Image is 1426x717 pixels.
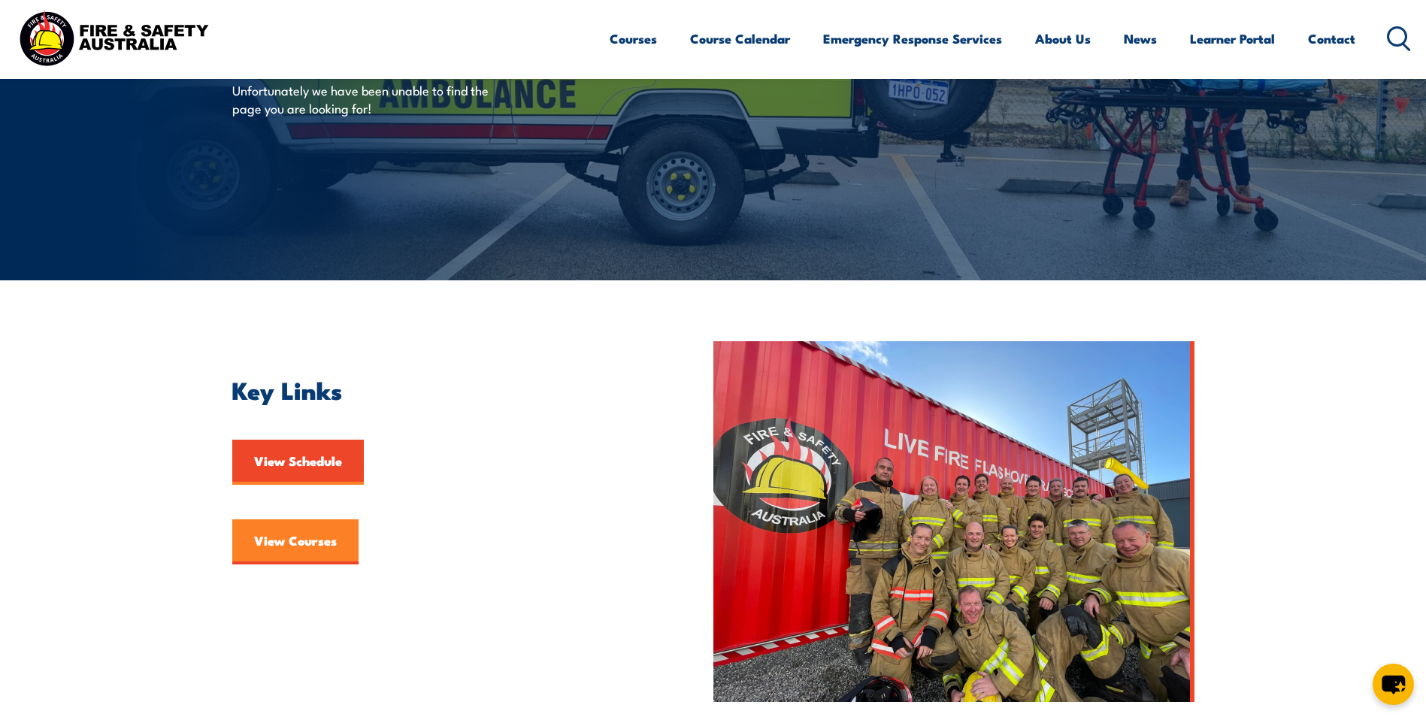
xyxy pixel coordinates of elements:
a: About Us [1035,19,1091,59]
a: View Courses [232,519,359,564]
a: View Schedule [232,440,364,485]
a: Emergency Response Services [823,19,1002,59]
p: Unfortunately we have been unable to find the page you are looking for! [232,81,507,116]
h2: Key Links [232,379,644,400]
a: Course Calendar [690,19,790,59]
img: FSA People – Team photo aug 2023 [713,341,1194,702]
a: Courses [610,19,657,59]
a: News [1124,19,1157,59]
button: chat-button [1373,664,1414,705]
a: Contact [1308,19,1355,59]
a: Learner Portal [1190,19,1275,59]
